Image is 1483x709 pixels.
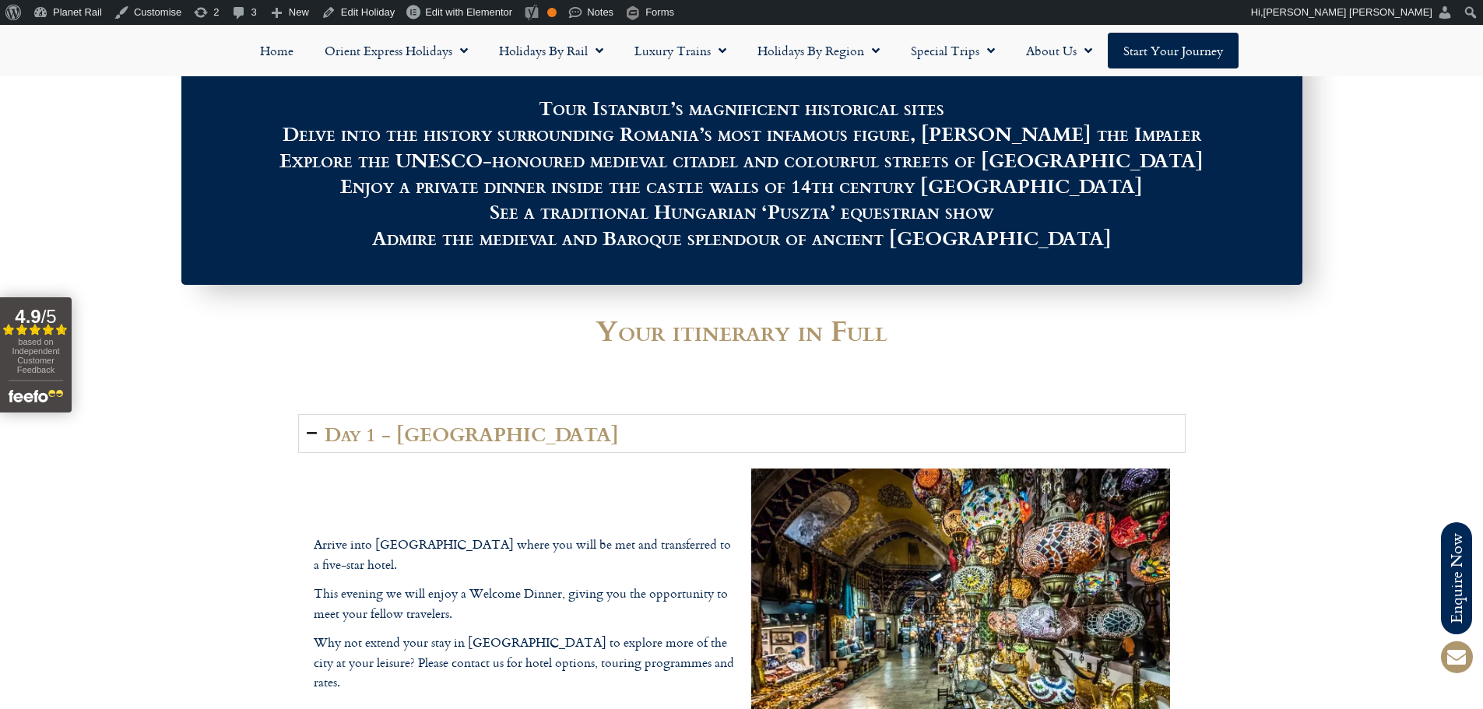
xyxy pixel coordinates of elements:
a: Home [244,33,309,68]
h2: Your itinerary in Full [298,316,1186,344]
a: Holidays by Region [742,33,895,68]
p: Arrive into [GEOGRAPHIC_DATA] where you will be met and transferred to a five-star hotel. [314,535,734,574]
span: Admire the medieval and Baroque splendour of ancient [GEOGRAPHIC_DATA] [372,223,1112,252]
span: See a traditional Hungarian ‘Puszta’ equestrian show [490,196,994,226]
p: Why not extend your stay in [GEOGRAPHIC_DATA] to explore more of the city at your leisure? Please... [314,633,734,693]
a: Luxury Trains [619,33,742,68]
a: About Us [1010,33,1108,68]
h2: Day 1 - [GEOGRAPHIC_DATA] [325,423,619,444]
summary: Day 1 - [GEOGRAPHIC_DATA] [298,414,1186,453]
span: Explore the UNESCO-honoured medieval citadel and colourful streets of [GEOGRAPHIC_DATA] [279,145,1204,174]
span: Tour Istanbul’s magnificent historical sites [539,93,944,122]
a: Orient Express Holidays [309,33,483,68]
span: Enjoy a private dinner inside the castle walls of 14th century [GEOGRAPHIC_DATA] [340,170,1143,200]
p: This evening we will enjoy a Welcome Dinner, giving you the opportunity to meet your fellow trave... [314,584,734,623]
div: OK [547,8,557,17]
nav: Menu [8,33,1475,68]
a: Holidays by Rail [483,33,619,68]
span: Edit with Elementor [425,6,512,18]
a: Special Trips [895,33,1010,68]
a: Start your Journey [1108,33,1239,68]
span: [PERSON_NAME] [PERSON_NAME] [1263,6,1432,18]
span: Delve into the history surrounding Romania’s most infamous figure, [PERSON_NAME] the Impaler [283,118,1201,148]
